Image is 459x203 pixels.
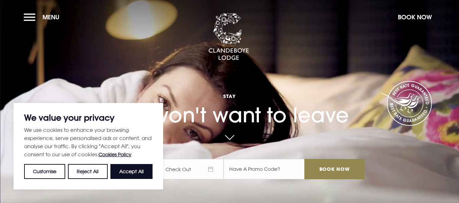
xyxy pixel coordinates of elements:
[24,126,153,159] p: We use cookies to enhance your browsing experience, serve personalised ads or content, and analys...
[394,10,435,24] button: Book Now
[24,10,63,24] button: Menu
[224,159,304,179] input: Have A Promo Code?
[110,164,153,179] button: Accept All
[14,103,163,189] div: We value your privacy
[208,13,249,61] img: Clandeboye Lodge
[24,164,65,179] button: Customise
[304,159,364,179] input: Book Now
[68,164,107,179] button: Reject All
[159,159,224,179] span: Check Out
[24,114,153,122] p: We value your privacy
[94,80,364,127] h1: You won't want to leave
[99,151,131,157] a: Cookies Policy
[42,13,59,21] span: Menu
[94,93,364,99] span: Stay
